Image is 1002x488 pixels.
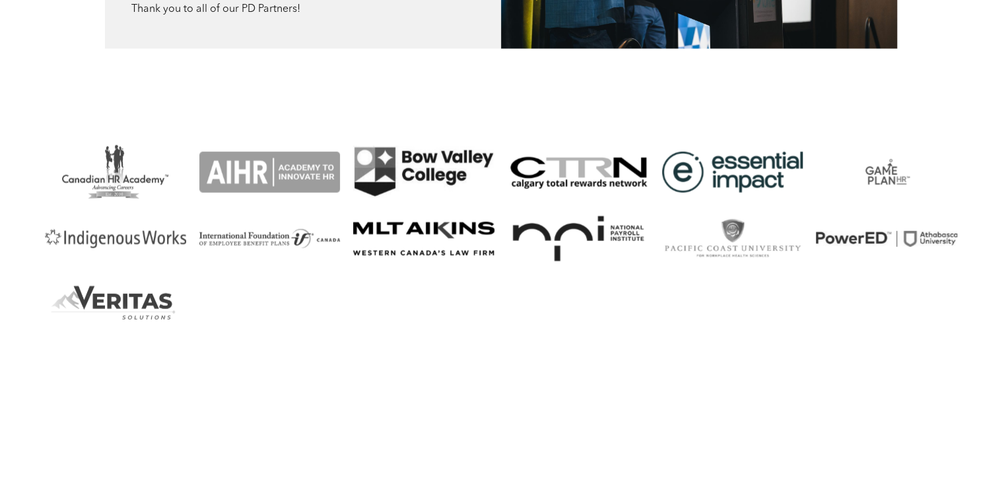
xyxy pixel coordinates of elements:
a: A logo for indigenous works with a star on it [45,212,186,265]
a: A logo for e essential impact is shown on a white background. [662,145,803,199]
a: A logo for veritas solutions with a mountain in the background [45,279,186,332]
a: The logo for pacific coast university for workplace health sciences [662,212,803,265]
a: A black and white logo for the national payroll institute [508,212,649,265]
a: A logo for bow valley college with a shield on a white background [353,145,494,199]
a: The aihr academy to innovate hr logo is blue and white. [199,145,341,199]
span: Thank you to all of our PD Partners! [131,4,300,15]
a: A logo for a company called game plan hr. [816,145,957,199]
a: A logo for a university called athabasco university [816,212,957,265]
a: The calgary total rewards network logo is green and black. [508,145,649,199]
a: The logo for the canadian hr academy shows three people shaking hands. [45,145,186,199]
a: A logo for the international foundation of employee benefit plans canada [199,212,341,265]
a: The logo for mlt aikins western canada 's law firm [353,212,494,265]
